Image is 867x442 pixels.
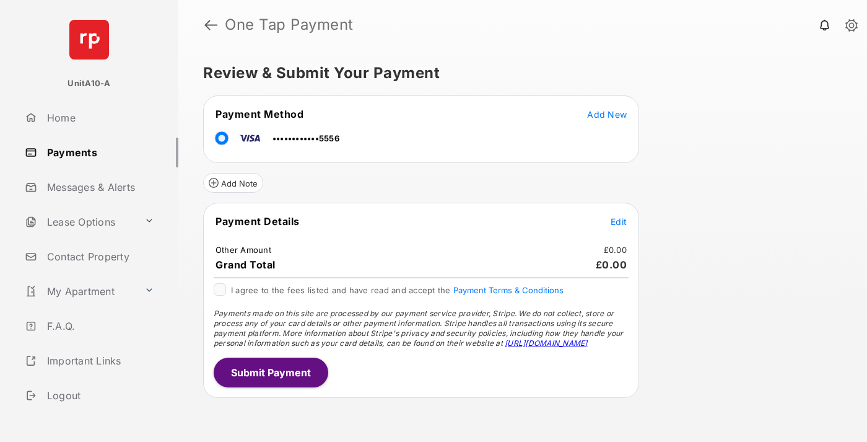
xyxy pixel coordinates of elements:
[203,173,263,193] button: Add Note
[215,244,272,255] td: Other Amount
[20,138,178,167] a: Payments
[587,109,627,120] span: Add New
[203,66,832,81] h5: Review & Submit Your Payment
[20,381,178,410] a: Logout
[214,358,328,387] button: Submit Payment
[505,338,587,348] a: [URL][DOMAIN_NAME]
[20,172,178,202] a: Messages & Alerts
[216,108,303,120] span: Payment Method
[214,309,624,348] span: Payments made on this site are processed by our payment service provider, Stripe. We do not colle...
[20,242,178,272] a: Contact Property
[69,20,109,60] img: svg+xml;base64,PHN2ZyB4bWxucz0iaHR0cDovL3d3dy53My5vcmcvMjAwMC9zdmciIHdpZHRoPSI2NCIgaGVpZ2h0PSI2NC...
[611,215,627,228] button: Edit
[68,77,110,90] p: UnitA10-A
[231,285,564,295] span: I agree to the fees listed and have read and accept the
[596,259,627,271] span: £0.00
[272,133,339,143] span: ••••••••••••5556
[20,346,159,376] a: Important Links
[20,103,178,133] a: Home
[225,17,354,32] strong: One Tap Payment
[20,207,139,237] a: Lease Options
[603,244,627,255] td: £0.00
[587,108,627,120] button: Add New
[20,311,178,341] a: F.A.Q.
[20,276,139,306] a: My Apartment
[216,215,300,228] span: Payment Details
[216,259,276,271] span: Grand Total
[453,285,564,295] button: I agree to the fees listed and have read and accept the
[611,216,627,227] span: Edit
